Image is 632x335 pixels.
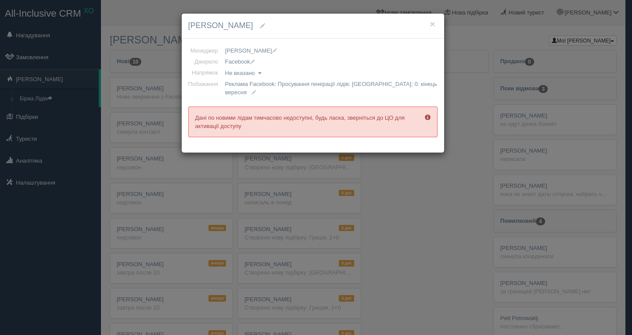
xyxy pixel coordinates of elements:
span: Не вказано [225,70,255,76]
td: Напрямок [188,67,222,78]
span: Реклама Facebook: Просування генерації лідів: [GEOGRAPHIC_DATA]; 0: кінець вересня [225,81,437,96]
a: Не вказано [225,69,262,78]
td: Побажання [188,78,222,98]
span: Facebook [225,58,255,65]
div: Дані по новими лідам тимчасово недоступні, будь ласка, зверніться до ЦО для активації доступу [188,107,438,137]
td: Менеджер [188,45,222,56]
td: Джерело [188,56,222,67]
span: [PERSON_NAME] [225,47,277,54]
button: × [430,19,435,29]
span: [PERSON_NAME] [188,21,253,30]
